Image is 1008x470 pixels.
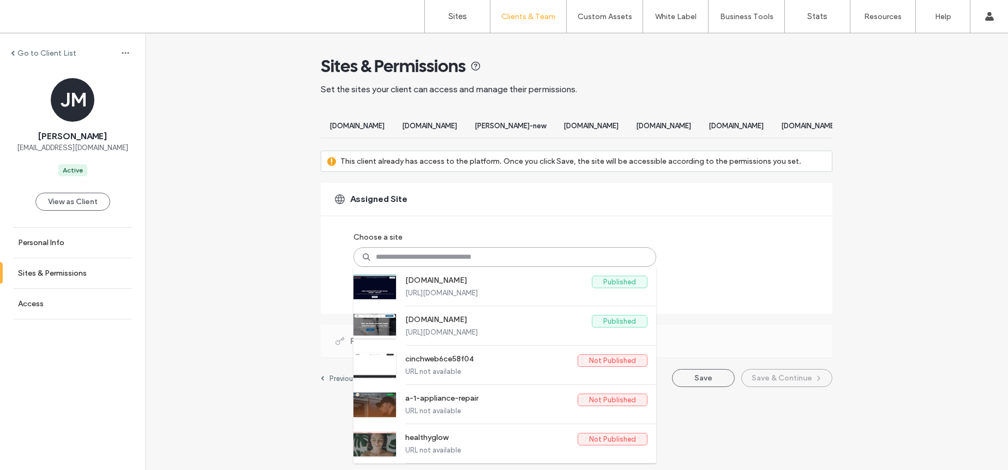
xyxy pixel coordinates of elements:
[405,407,647,415] label: URL not available
[353,227,403,247] label: Choose a site
[935,12,951,21] label: Help
[350,335,401,347] span: Permissions
[17,142,128,153] span: [EMAIL_ADDRESS][DOMAIN_NAME]
[405,315,592,328] label: [DOMAIN_NAME]
[578,354,647,367] label: Not Published
[592,315,647,328] label: Published
[672,369,735,387] button: Save
[321,374,357,383] a: Previous
[592,276,647,288] label: Published
[578,394,647,406] label: Not Published
[655,12,697,21] label: White Label
[405,367,647,376] label: URL not available
[781,122,836,130] span: [DOMAIN_NAME]
[405,289,647,297] label: [URL][DOMAIN_NAME]
[448,11,467,21] label: Sites
[51,78,94,122] div: JM
[405,328,647,336] label: [URL][DOMAIN_NAME]
[405,394,578,407] label: a-1-appliance-repair
[340,151,801,171] label: This client already has access to the platform. Once you click Save, the site will be accessible ...
[321,84,577,94] span: Set the sites your client can access and manage their permissions.
[35,193,110,211] button: View as Client
[501,12,555,21] label: Clients & Team
[405,446,647,454] label: URL not available
[63,165,83,175] div: Active
[578,433,647,445] label: Not Published
[636,122,691,130] span: [DOMAIN_NAME]
[17,49,76,58] label: Go to Client List
[18,269,87,278] label: Sites & Permissions
[350,193,407,205] span: Assigned Site
[329,122,385,130] span: [DOMAIN_NAME]
[864,12,902,21] label: Resources
[405,354,578,367] label: cinchweb6ce58f04
[321,55,466,77] span: Sites & Permissions
[709,122,764,130] span: [DOMAIN_NAME]
[25,8,47,17] span: Help
[18,238,64,247] label: Personal Info
[329,374,357,383] label: Previous
[405,276,592,289] label: [DOMAIN_NAME]
[405,433,578,446] label: healthyglow
[402,122,457,130] span: [DOMAIN_NAME]
[720,12,773,21] label: Business Tools
[475,122,546,130] span: [PERSON_NAME]-new
[563,122,619,130] span: [DOMAIN_NAME]
[38,130,107,142] span: [PERSON_NAME]
[807,11,827,21] label: Stats
[578,12,632,21] label: Custom Assets
[18,299,44,308] label: Access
